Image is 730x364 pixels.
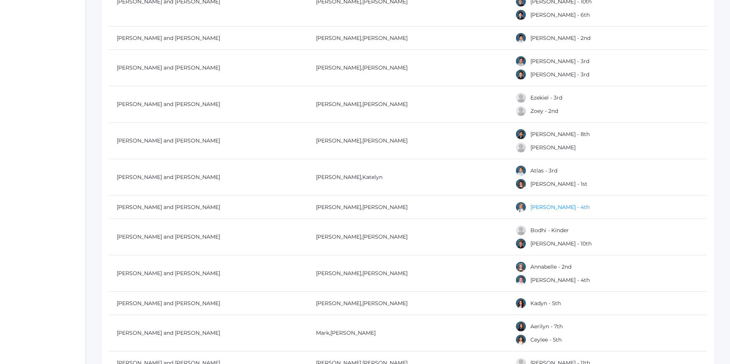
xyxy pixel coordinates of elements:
a: [PERSON_NAME] [362,204,408,210]
a: [PERSON_NAME] and [PERSON_NAME] [117,300,220,307]
a: Bodhi - Kinder [530,227,569,234]
td: , [308,159,508,196]
a: [PERSON_NAME] and [PERSON_NAME] [117,204,220,210]
td: , [308,123,508,159]
a: Ceylee - 5th [530,336,562,343]
td: , [308,292,508,315]
a: [PERSON_NAME] [362,233,408,240]
div: Atlas Doss [515,165,527,176]
a: [PERSON_NAME] - 3rd [530,71,589,78]
div: Porter Dickey [515,69,527,80]
div: Ellis DenHartog [515,9,527,21]
a: [PERSON_NAME] - 10th [530,240,592,247]
a: Zoey - 2nd [530,108,558,114]
a: [PERSON_NAME] [316,64,361,71]
a: [PERSON_NAME] - 4th [530,204,590,210]
a: [PERSON_NAME] [330,329,376,336]
a: [PERSON_NAME] [362,64,408,71]
div: Hazel Doss [515,178,527,190]
div: Nathan Dishchekenian [515,142,527,153]
div: Aerilyn Ekdahl [515,321,527,332]
div: Marco Diaz [515,32,527,44]
a: [PERSON_NAME] and [PERSON_NAME] [117,233,220,240]
div: Ezekiel Dinwiddie [515,92,527,103]
a: [PERSON_NAME] and [PERSON_NAME] [117,137,220,144]
a: Mark [316,329,329,336]
a: [PERSON_NAME] [316,174,361,180]
a: [PERSON_NAME] [316,35,361,41]
a: [PERSON_NAME] [362,300,408,307]
a: Annabelle - 2nd [530,263,571,270]
a: [PERSON_NAME] [362,35,408,41]
a: [PERSON_NAME] and [PERSON_NAME] [117,64,220,71]
div: Zoey Dinwiddie [515,105,527,117]
a: Katelyn [362,174,382,180]
div: Kadyn Ehrlich [515,298,527,309]
a: [PERSON_NAME] [316,300,361,307]
div: Timothy Edlin [515,274,527,286]
div: Ceylee Ekdahl [515,334,527,345]
td: , [308,196,508,219]
div: Andrew Dishchekenian [515,128,527,140]
div: Bodhi Dreher [515,225,527,236]
td: , [308,50,508,86]
a: [PERSON_NAME] [316,204,361,210]
td: , [308,86,508,123]
a: [PERSON_NAME] and [PERSON_NAME] [117,329,220,336]
a: Atlas - 3rd [530,167,557,174]
a: [PERSON_NAME] - 1st [530,180,587,187]
a: [PERSON_NAME] [362,270,408,277]
a: [PERSON_NAME] - 3rd [530,58,589,65]
a: [PERSON_NAME] - 2nd [530,35,590,41]
a: [PERSON_NAME] [362,101,408,108]
a: [PERSON_NAME] and [PERSON_NAME] [117,101,220,108]
td: , [308,255,508,292]
a: Aerilyn - 7th [530,323,563,330]
div: Ian Doyle [515,201,527,213]
td: , [308,315,508,351]
td: , [308,219,508,255]
a: [PERSON_NAME] [316,270,361,277]
a: [PERSON_NAME] and [PERSON_NAME] [117,174,220,180]
a: [PERSON_NAME] [316,137,361,144]
a: [PERSON_NAME] [362,137,408,144]
div: Elijah Dreher [515,238,527,249]
a: Ezekiel - 3rd [530,94,562,101]
a: [PERSON_NAME] [316,233,361,240]
a: [PERSON_NAME] [530,144,576,151]
a: [PERSON_NAME] [316,101,361,108]
a: [PERSON_NAME] - 8th [530,131,590,138]
td: , [308,27,508,50]
div: Annabelle Edlin [515,261,527,272]
a: Kadyn - 5th [530,300,561,307]
a: [PERSON_NAME] - 4th [530,277,590,283]
a: [PERSON_NAME] - 6th [530,11,590,18]
a: [PERSON_NAME] and [PERSON_NAME] [117,270,220,277]
a: [PERSON_NAME] and [PERSON_NAME] [117,35,220,41]
div: Nash Dickey [515,55,527,67]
